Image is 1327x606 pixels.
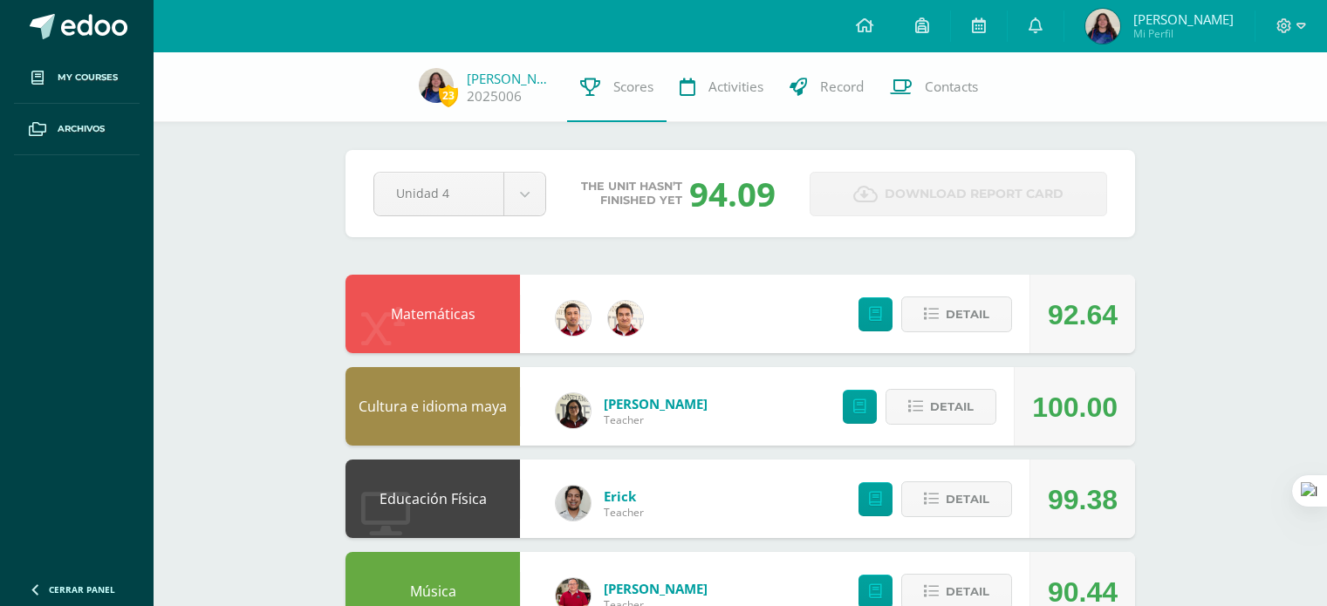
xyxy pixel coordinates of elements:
[467,70,554,87] a: [PERSON_NAME]
[689,171,776,216] div: 94.09
[901,296,1012,332] button: Detail
[776,52,877,122] a: Record
[396,173,482,214] span: Unidad 4
[1133,26,1234,41] span: Mi Perfil
[1085,9,1120,44] img: 02fc95f1cea7a14427fa6a2cfa2f001c.png
[1032,368,1118,446] div: 100.00
[467,87,522,106] a: 2025006
[58,71,118,85] span: My courses
[885,173,1064,215] span: Download report card
[58,122,105,136] span: Archivos
[604,580,708,597] a: [PERSON_NAME]
[604,395,708,412] a: [PERSON_NAME]
[345,275,520,353] div: Matemáticas
[604,505,644,520] span: Teacher
[49,583,115,596] span: Cerrar panel
[877,52,991,122] a: Contacts
[556,301,591,336] img: 8967023db232ea363fa53c906190b046.png
[1048,460,1118,539] div: 99.38
[419,68,454,103] img: 02fc95f1cea7a14427fa6a2cfa2f001c.png
[925,78,978,96] span: Contacts
[604,412,708,427] span: Teacher
[374,173,545,215] a: Unidad 4
[1048,276,1118,354] div: 92.64
[345,367,520,446] div: Cultura e idioma maya
[667,52,776,122] a: Activities
[946,298,989,330] span: Detail
[556,486,591,521] img: 4e0900a1d9a69e7bb80937d985fefa87.png
[820,78,864,96] span: Record
[946,483,989,515] span: Detail
[901,481,1012,517] button: Detail
[14,52,140,104] a: My courses
[886,389,996,425] button: Detail
[581,180,682,208] span: The unit hasn’t finished yet
[14,104,140,155] a: Archivos
[930,391,974,423] span: Detail
[1133,10,1234,28] span: [PERSON_NAME]
[613,78,653,96] span: Scores
[708,78,763,96] span: Activities
[345,460,520,538] div: Educación Física
[439,85,458,106] span: 23
[608,301,643,336] img: 76b79572e868f347d82537b4f7bc2cf5.png
[567,52,667,122] a: Scores
[604,487,644,505] a: Erick
[556,393,591,428] img: c64be9d0b6a0f58b034d7201874f2d94.png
